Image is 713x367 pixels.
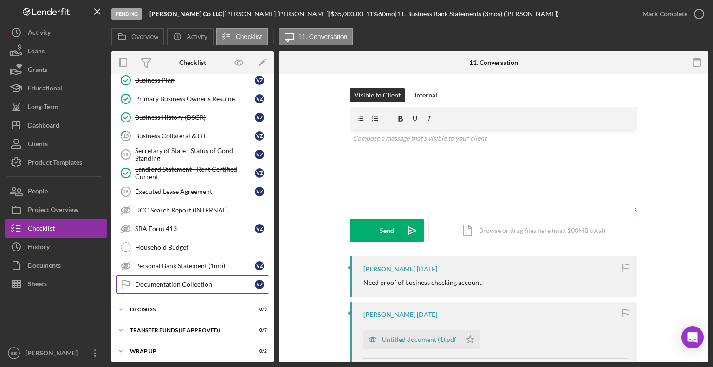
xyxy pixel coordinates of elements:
div: Product Templates [28,153,82,174]
a: UCC Search Report (INTERNAL) [116,201,269,219]
div: Dashboard [28,116,59,137]
div: Project Overview [28,200,78,221]
button: Send [350,219,424,242]
a: Business PlanVZ [116,71,269,90]
button: 11. Conversation [279,28,354,45]
div: Landlord Statement - Rent Certified Current [135,166,255,180]
a: Household Budget [116,238,269,257]
a: Documentation CollectionVZ [116,275,269,294]
label: 11. Conversation [298,33,348,40]
a: Landlord Statement - Rent Certified CurrentVZ [116,164,269,182]
div: 60 mo [378,10,395,18]
div: | [149,10,224,18]
div: V Z [255,76,264,85]
label: Activity [187,33,207,40]
div: Primary Business Owner's Resume [135,95,255,103]
button: Grants [5,60,107,79]
button: Sheets [5,275,107,293]
label: Checklist [236,33,262,40]
button: Product Templates [5,153,107,172]
div: Personal Bank Statement (1mo) [135,262,255,270]
a: Personal Bank Statement (1mo)VZ [116,257,269,275]
div: Grants [28,60,47,81]
div: [PERSON_NAME] [PERSON_NAME] | [224,10,331,18]
div: 0 / 2 [250,348,267,354]
a: SBA Form 413VZ [116,219,269,238]
button: EE[PERSON_NAME] [5,344,107,362]
div: [PERSON_NAME] [23,344,84,365]
div: 11. Conversation [469,59,518,66]
button: Loans [5,42,107,60]
label: Overview [131,33,158,40]
div: Mark Complete [642,5,687,23]
a: 15Business Collateral & DTEVZ [116,127,269,145]
time: 2025-07-15 18:16 [417,265,437,273]
button: Visible to Client [350,88,405,102]
div: People [28,182,48,203]
tspan: 16 [123,152,128,157]
div: V Z [255,168,264,178]
a: 18Executed Lease AgreementVZ [116,182,269,201]
div: 0 / 3 [250,307,267,312]
button: Activity [167,28,213,45]
a: Documents [5,256,107,275]
div: $35,000.00 [331,10,366,18]
div: V Z [255,224,264,233]
div: Wrap Up [130,348,244,354]
div: V Z [255,94,264,103]
tspan: 15 [123,133,129,139]
div: SBA Form 413 [135,225,255,232]
button: Internal [410,88,442,102]
div: Documentation Collection [135,281,255,288]
div: V Z [255,113,264,122]
div: V Z [255,261,264,270]
div: V Z [255,280,264,289]
div: V Z [255,131,264,141]
div: Checklist [28,219,55,240]
div: Secretary of State - Status of Good Standing [135,147,255,162]
button: Activity [5,23,107,42]
div: Open Intercom Messenger [681,326,704,348]
a: Business History (DSCR)VZ [116,108,269,127]
div: Business History (DSCR) [135,114,255,121]
div: History [28,238,50,258]
button: Project Overview [5,200,107,219]
div: Household Budget [135,244,269,251]
div: 11 % [366,10,378,18]
button: Dashboard [5,116,107,135]
tspan: 18 [123,189,128,194]
div: Pending [111,8,142,20]
div: Visible to Client [354,88,401,102]
text: EE [11,351,17,356]
div: UCC Search Report (INTERNAL) [135,206,269,214]
a: 16Secretary of State - Status of Good StandingVZ [116,145,269,164]
div: Activity [28,23,51,44]
button: Overview [111,28,164,45]
button: Educational [5,79,107,97]
div: Loans [28,42,45,63]
div: Educational [28,79,62,100]
p: Need proof of business checking account. [363,277,483,288]
div: 0 / 7 [250,328,267,333]
div: Internal [415,88,437,102]
button: Checklist [5,219,107,238]
button: Clients [5,135,107,153]
button: History [5,238,107,256]
time: 2025-06-30 20:03 [417,311,437,318]
div: Business Collateral & DTE [135,132,255,140]
div: Business Plan [135,77,255,84]
a: People [5,182,107,200]
div: Documents [28,256,61,277]
div: Send [380,219,394,242]
div: Decision [130,307,244,312]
